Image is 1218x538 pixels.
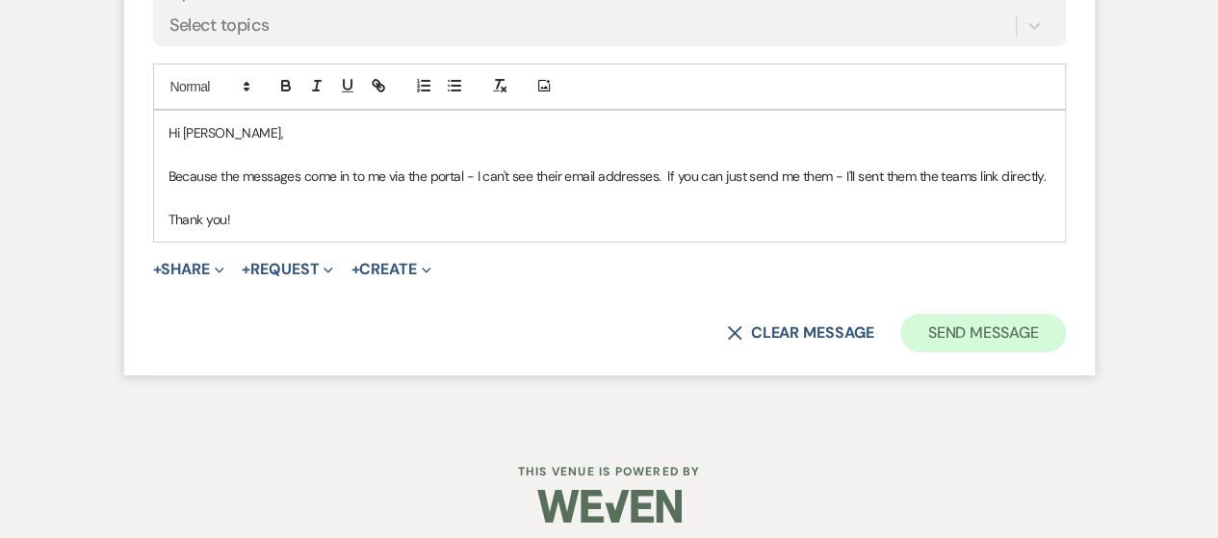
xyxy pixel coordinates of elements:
[168,166,1050,187] p: Because the messages come in to me via the portal - I can't see their email addresses. If you can...
[153,262,162,277] span: +
[242,262,333,277] button: Request
[242,262,250,277] span: +
[727,325,873,341] button: Clear message
[153,262,225,277] button: Share
[900,314,1065,352] button: Send Message
[169,13,270,38] div: Select topics
[168,209,1050,230] p: Thank you!
[168,122,1050,143] p: Hi [PERSON_NAME],
[350,262,430,277] button: Create
[350,262,359,277] span: +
